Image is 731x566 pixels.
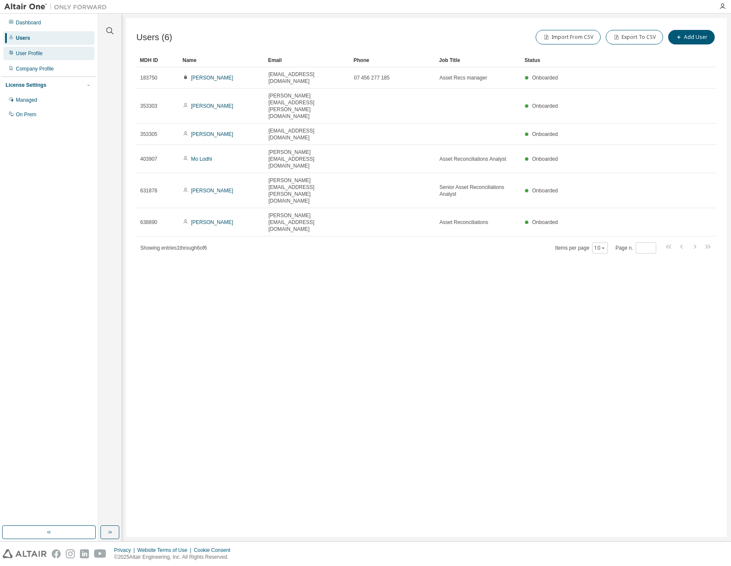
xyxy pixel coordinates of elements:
a: [PERSON_NAME] [191,75,233,81]
span: Asset Reconciliations Analyst [439,156,506,162]
span: Onboarded [532,75,558,81]
span: Items per page [555,242,608,254]
img: facebook.svg [52,549,61,558]
span: Senior Asset Reconciliations Analyst [439,184,517,198]
div: Name [183,53,261,67]
span: 353303 [140,103,157,109]
img: Altair One [4,3,111,11]
span: [PERSON_NAME][EMAIL_ADDRESS][DOMAIN_NAME] [268,212,346,233]
img: linkedin.svg [80,549,89,558]
div: Website Terms of Use [137,547,194,554]
span: 638890 [140,219,157,226]
span: Page n. [616,242,656,254]
span: [PERSON_NAME][EMAIL_ADDRESS][DOMAIN_NAME] [268,149,346,169]
span: Onboarded [532,188,558,194]
span: 403907 [140,156,157,162]
img: youtube.svg [94,549,106,558]
div: Phone [354,53,432,67]
a: Mo Lodhi [191,156,212,162]
p: © 2025 Altair Engineering, Inc. All Rights Reserved. [114,554,236,561]
button: Export To CSV [606,30,663,44]
span: 631878 [140,187,157,194]
div: User Profile [16,50,43,57]
div: License Settings [6,82,46,88]
span: Users (6) [136,32,172,42]
span: Asset Recs manager [439,74,487,81]
a: [PERSON_NAME] [191,103,233,109]
span: [EMAIL_ADDRESS][DOMAIN_NAME] [268,71,346,85]
a: [PERSON_NAME] [191,188,233,194]
div: Email [268,53,347,67]
div: On Prem [16,111,36,118]
button: Add User [668,30,715,44]
div: Company Profile [16,65,54,72]
a: [PERSON_NAME] [191,219,233,225]
div: Managed [16,97,37,103]
span: [EMAIL_ADDRESS][DOMAIN_NAME] [268,127,346,141]
div: MDH ID [140,53,176,67]
span: Asset Reconciliations [439,219,488,226]
span: 183750 [140,74,157,81]
span: 07 456 277 185 [354,74,389,81]
div: Job Title [439,53,518,67]
button: 10 [594,245,606,251]
div: Dashboard [16,19,41,26]
div: Cookie Consent [194,547,235,554]
span: [PERSON_NAME][EMAIL_ADDRESS][PERSON_NAME][DOMAIN_NAME] [268,177,346,204]
div: Users [16,35,30,41]
img: instagram.svg [66,549,75,558]
span: Onboarded [532,131,558,137]
span: Onboarded [532,103,558,109]
div: Status [525,53,672,67]
div: Privacy [114,547,137,554]
span: Onboarded [532,219,558,225]
span: Showing entries 1 through 6 of 6 [140,245,207,251]
span: [PERSON_NAME][EMAIL_ADDRESS][PERSON_NAME][DOMAIN_NAME] [268,92,346,120]
span: 353305 [140,131,157,138]
button: Import From CSV [536,30,601,44]
img: altair_logo.svg [3,549,47,558]
a: [PERSON_NAME] [191,131,233,137]
span: Onboarded [532,156,558,162]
